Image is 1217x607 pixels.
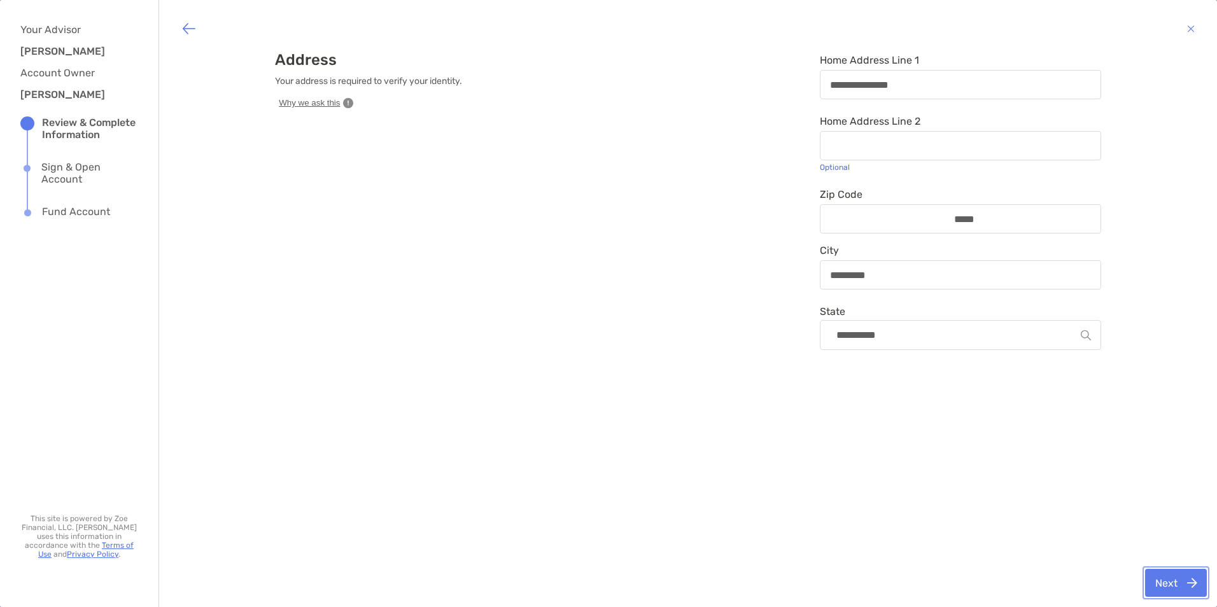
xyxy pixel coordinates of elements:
h4: Account Owner [20,67,129,79]
div: Review & Complete Information [42,116,138,141]
span: City [820,244,1101,256]
div: Fund Account [42,206,110,220]
input: Home Address Line 1 [820,80,1101,90]
h3: [PERSON_NAME] [20,88,122,101]
img: button icon [181,21,197,36]
input: City [820,270,1101,281]
p: Your address is required to verify your identity. [275,75,491,87]
a: Terms of Use [38,541,134,559]
h4: Your Advisor [20,24,129,36]
img: button icon [1187,21,1195,36]
small: Optional [820,163,850,172]
p: This site is powered by Zoe Financial, LLC. [PERSON_NAME] uses this information in accordance wit... [20,514,138,559]
label: State [820,302,1101,317]
input: Home Address Line 2 [820,141,1101,151]
h3: Address [275,51,491,69]
button: Next [1145,569,1207,597]
h3: [PERSON_NAME] [20,45,122,57]
span: Zip Code [820,188,1101,200]
span: Why we ask this [279,97,340,109]
span: Home Address Line 2 [820,115,1101,127]
input: Zip Code [910,214,1011,225]
span: Home Address Line 1 [820,54,1101,66]
button: Why we ask this [275,97,356,109]
a: Privacy Policy [67,550,118,559]
div: Sign & Open Account [41,161,138,185]
img: Search Icon [1081,330,1091,340]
